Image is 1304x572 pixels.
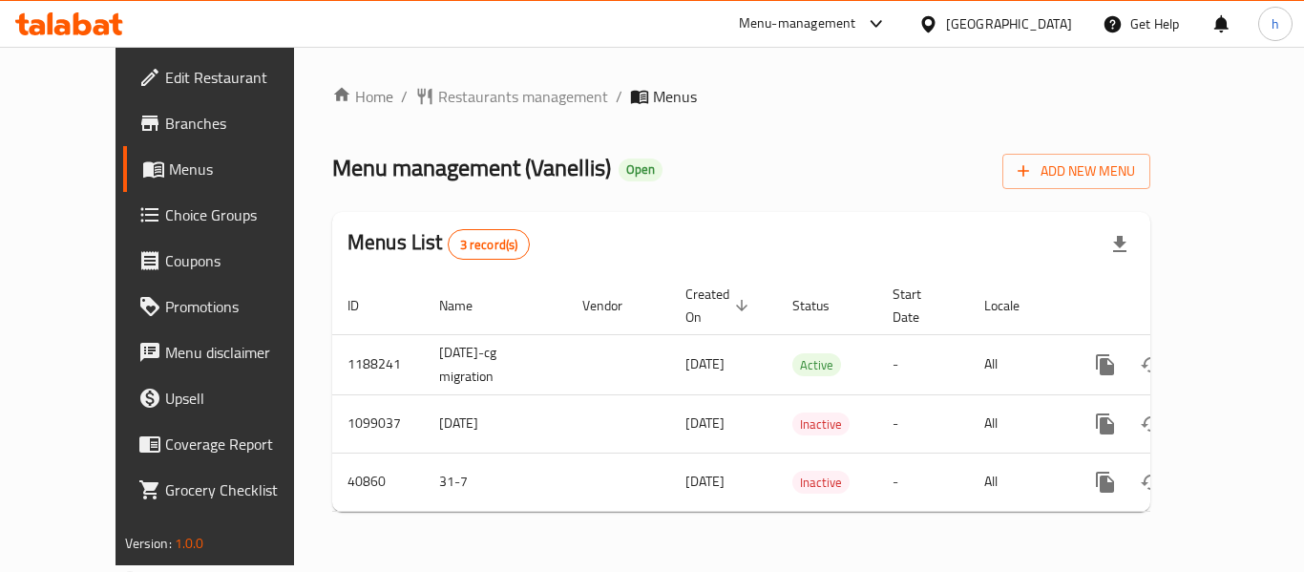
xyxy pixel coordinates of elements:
[582,294,647,317] span: Vendor
[424,334,567,394] td: [DATE]-cg migration
[946,13,1072,34] div: [GEOGRAPHIC_DATA]
[123,146,333,192] a: Menus
[424,453,567,511] td: 31-7
[969,334,1067,394] td: All
[332,394,424,453] td: 1099037
[401,85,408,108] li: /
[332,146,611,189] span: Menu management ( Vanellis )
[123,329,333,375] a: Menu disclaimer
[332,277,1281,512] table: enhanced table
[165,295,318,318] span: Promotions
[169,158,318,180] span: Menus
[792,354,841,376] span: Active
[332,85,393,108] a: Home
[125,531,172,556] span: Version:
[792,471,850,494] div: Inactive
[1128,342,1174,388] button: Change Status
[1128,401,1174,447] button: Change Status
[439,294,497,317] span: Name
[415,85,608,108] a: Restaurants management
[165,433,318,455] span: Coverage Report
[165,341,318,364] span: Menu disclaimer
[123,467,333,513] a: Grocery Checklist
[123,375,333,421] a: Upsell
[123,238,333,284] a: Coupons
[332,334,424,394] td: 1188241
[123,100,333,146] a: Branches
[792,413,850,435] span: Inactive
[347,294,384,317] span: ID
[792,413,850,435] div: Inactive
[424,394,567,453] td: [DATE]
[1018,159,1135,183] span: Add New Menu
[123,54,333,100] a: Edit Restaurant
[448,229,531,260] div: Total records count
[1083,459,1128,505] button: more
[685,283,754,328] span: Created On
[165,66,318,89] span: Edit Restaurant
[739,12,856,35] div: Menu-management
[1272,13,1279,34] span: h
[792,294,854,317] span: Status
[1083,342,1128,388] button: more
[165,203,318,226] span: Choice Groups
[165,478,318,501] span: Grocery Checklist
[165,112,318,135] span: Branches
[165,249,318,272] span: Coupons
[1128,459,1174,505] button: Change Status
[175,531,204,556] span: 1.0.0
[1083,401,1128,447] button: more
[616,85,622,108] li: /
[1097,222,1143,267] div: Export file
[123,284,333,329] a: Promotions
[332,85,1150,108] nav: breadcrumb
[685,351,725,376] span: [DATE]
[984,294,1044,317] span: Locale
[332,453,424,511] td: 40860
[969,394,1067,453] td: All
[792,353,841,376] div: Active
[123,192,333,238] a: Choice Groups
[619,161,663,178] span: Open
[653,85,697,108] span: Menus
[792,472,850,494] span: Inactive
[438,85,608,108] span: Restaurants management
[619,159,663,181] div: Open
[877,394,969,453] td: -
[123,421,333,467] a: Coverage Report
[449,236,530,254] span: 3 record(s)
[893,283,946,328] span: Start Date
[685,469,725,494] span: [DATE]
[969,453,1067,511] td: All
[347,228,530,260] h2: Menus List
[685,411,725,435] span: [DATE]
[877,334,969,394] td: -
[1002,154,1150,189] button: Add New Menu
[877,453,969,511] td: -
[165,387,318,410] span: Upsell
[1067,277,1281,335] th: Actions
